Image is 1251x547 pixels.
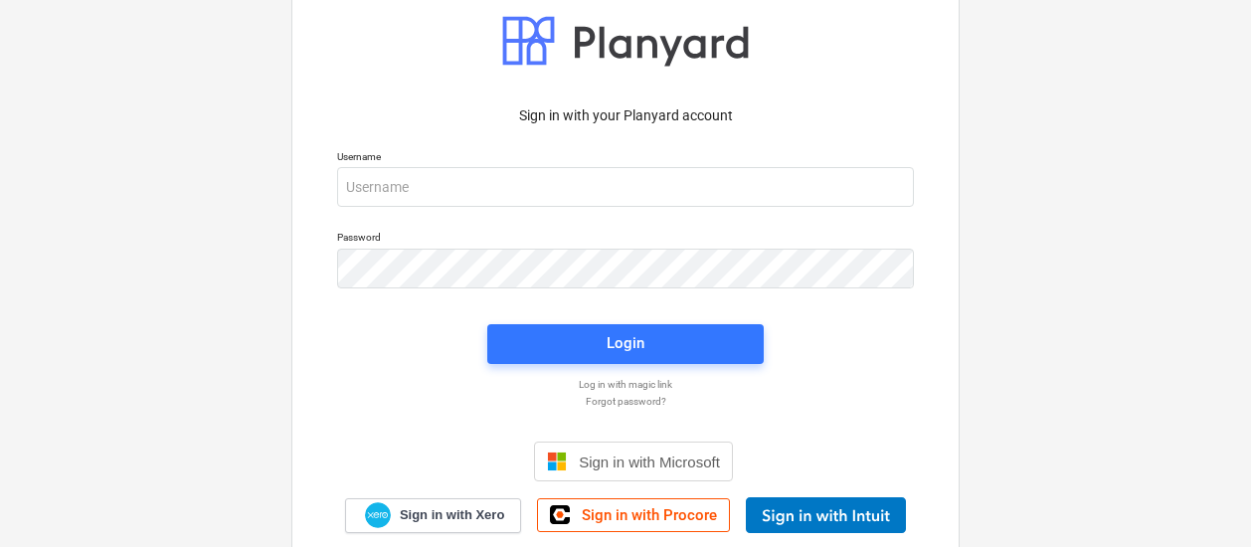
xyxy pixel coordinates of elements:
[487,324,764,364] button: Login
[327,395,924,408] a: Forgot password?
[337,105,914,126] p: Sign in with your Planyard account
[345,498,522,533] a: Sign in with Xero
[337,231,914,248] p: Password
[400,506,504,524] span: Sign in with Xero
[337,150,914,167] p: Username
[327,378,924,391] a: Log in with magic link
[579,454,720,470] span: Sign in with Microsoft
[365,502,391,529] img: Xero logo
[537,498,730,532] a: Sign in with Procore
[337,167,914,207] input: Username
[547,452,567,471] img: Microsoft logo
[582,506,717,524] span: Sign in with Procore
[607,330,644,356] div: Login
